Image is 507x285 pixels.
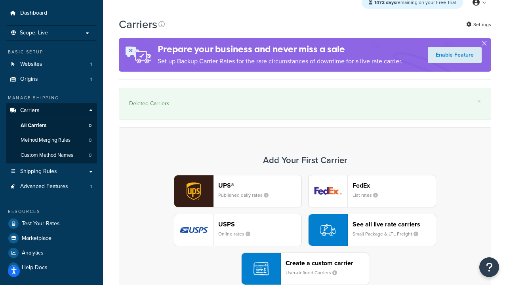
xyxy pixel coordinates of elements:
li: Origins [6,72,97,87]
small: Published daily rates [218,192,275,199]
button: Create a custom carrierUser-defined Carriers [241,253,369,285]
a: Enable Feature [428,47,482,63]
h3: Add Your First Carrier [127,156,483,165]
img: usps logo [174,214,213,246]
span: All Carriers [21,122,46,129]
li: Advanced Features [6,179,97,194]
a: Help Docs [6,260,97,275]
img: fedEx logo [309,175,347,207]
a: Custom Method Names 0 [6,148,97,163]
button: See all live rate carriersSmall Package & LTL Freight [308,214,436,246]
span: Carriers [20,107,40,114]
span: 1 [90,76,92,83]
small: Small Package & LTL Freight [353,230,425,237]
button: ups logoUPS®Published daily rates [174,175,302,207]
button: usps logoUSPSOnline rates [174,214,302,246]
a: Method Merging Rules 0 [6,133,97,148]
div: Resources [6,208,97,215]
span: Advanced Features [20,183,68,190]
li: Websites [6,57,97,72]
div: Manage Shipping [6,95,97,101]
a: Origins 1 [6,72,97,87]
span: Custom Method Names [21,152,73,159]
span: 0 [89,152,91,159]
small: Online rates [218,230,257,237]
span: Help Docs [22,264,48,271]
h4: Prepare your business and never miss a sale [158,43,402,56]
header: Create a custom carrier [286,259,369,267]
a: All Carriers 0 [6,118,97,133]
a: Websites 1 [6,57,97,72]
header: USPS [218,220,301,228]
span: Scope: Live [20,30,48,36]
li: Carriers [6,103,97,163]
span: Shipping Rules [20,168,57,175]
span: 0 [89,137,91,144]
span: Dashboard [20,10,47,17]
span: 1 [90,61,92,68]
span: 0 [89,122,91,129]
span: Method Merging Rules [21,137,71,144]
span: 1 [90,183,92,190]
span: Origins [20,76,38,83]
img: ad-rules-rateshop-fe6ec290ccb7230408bd80ed9643f0289d75e0ffd9eb532fc0e269fcd187b520.png [119,38,158,72]
small: User-defined Carriers [286,269,343,276]
a: Marketplace [6,231,97,245]
small: List rates [353,192,384,199]
a: Advanced Features 1 [6,179,97,194]
a: × [478,98,481,104]
li: All Carriers [6,118,97,133]
a: Shipping Rules [6,164,97,179]
a: Settings [466,19,491,30]
span: Marketplace [22,235,51,242]
p: Set up Backup Carrier Rates for the rare circumstances of downtime for a live rate carrier. [158,56,402,67]
header: FedEx [353,182,436,189]
li: Method Merging Rules [6,133,97,148]
div: Deleted Carriers [129,98,481,109]
a: Carriers [6,103,97,118]
img: icon-carrier-custom-c93b8a24.svg [253,261,269,276]
img: ups logo [174,175,213,207]
div: Basic Setup [6,49,97,55]
a: Analytics [6,246,97,260]
span: Test Your Rates [22,220,60,227]
img: icon-carrier-liverate-becf4550.svg [320,222,335,237]
a: Test Your Rates [6,217,97,231]
button: Open Resource Center [479,257,499,277]
a: Dashboard [6,6,97,21]
span: Analytics [22,250,44,256]
span: Websites [20,61,42,68]
h1: Carriers [119,17,157,32]
button: fedEx logoFedExList rates [308,175,436,207]
header: UPS® [218,182,301,189]
header: See all live rate carriers [353,220,436,228]
li: Custom Method Names [6,148,97,163]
